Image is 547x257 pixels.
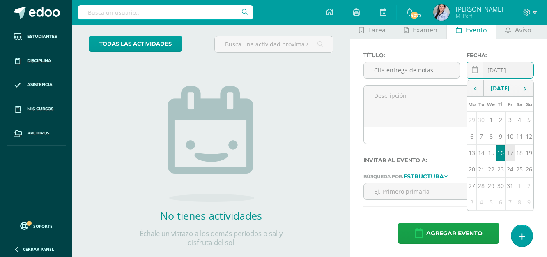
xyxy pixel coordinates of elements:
[364,183,533,199] input: Ej. Primero primaria
[477,145,486,161] td: 14
[486,161,496,178] td: 22
[467,52,534,58] label: Fecha:
[506,161,515,178] td: 24
[524,161,534,178] td: 26
[78,5,253,19] input: Busca un usuario...
[129,229,293,247] p: Échale un vistazo a los demás períodos o sal y disfruta del sol
[506,178,515,194] td: 31
[477,161,486,178] td: 21
[506,145,515,161] td: 17
[27,106,53,112] span: Mis cursos
[403,173,448,179] a: Estructura
[524,194,534,211] td: 9
[129,208,293,222] h2: No tienes actividades
[496,145,506,161] td: 16
[496,128,506,145] td: 9
[403,173,444,180] strong: Estructura
[27,81,53,88] span: Asistencia
[486,128,496,145] td: 8
[395,19,446,39] a: Examen
[364,62,460,78] input: Título
[23,246,54,252] span: Cerrar panel
[524,112,534,128] td: 5
[515,194,524,211] td: 8
[506,194,515,211] td: 7
[496,161,506,178] td: 23
[515,178,524,194] td: 1
[363,174,403,179] span: Búsqueda por:
[447,19,496,39] a: Evento
[467,62,533,78] input: Fecha de entrega
[484,80,517,97] td: [DATE]
[506,112,515,128] td: 3
[515,97,524,112] th: Sa
[363,157,534,163] label: Invitar al evento a:
[7,49,66,73] a: Disciplina
[413,20,437,40] span: Examen
[524,178,534,194] td: 2
[433,4,450,21] img: 21996f1dc71bbb98302dcc9716dc5632.png
[515,112,524,128] td: 4
[524,97,534,112] th: Su
[506,128,515,145] td: 10
[7,121,66,146] a: Archivos
[477,97,486,112] th: Tu
[7,97,66,121] a: Mis cursos
[398,223,499,244] button: Agregar evento
[7,25,66,49] a: Estudiantes
[33,223,53,229] span: Soporte
[456,12,503,19] span: Mi Perfil
[477,128,486,145] td: 7
[363,52,460,58] label: Título:
[515,20,531,40] span: Aviso
[524,145,534,161] td: 19
[467,112,476,128] td: 29
[467,194,476,211] td: 3
[496,194,506,211] td: 6
[486,194,496,211] td: 5
[89,36,182,52] a: todas las Actividades
[524,128,534,145] td: 12
[477,194,486,211] td: 4
[496,178,506,194] td: 30
[496,97,506,112] th: Th
[515,161,524,178] td: 25
[350,19,395,39] a: Tarea
[477,178,486,194] td: 28
[477,112,486,128] td: 30
[27,33,57,40] span: Estudiantes
[467,145,476,161] td: 13
[486,145,496,161] td: 15
[215,36,333,52] input: Busca una actividad próxima aquí...
[27,58,51,64] span: Disciplina
[466,20,487,40] span: Evento
[27,130,49,137] span: Archivos
[486,112,496,128] td: 1
[506,97,515,112] th: Fr
[496,19,540,39] a: Aviso
[496,112,506,128] td: 2
[467,178,476,194] td: 27
[410,11,419,20] span: 4077
[515,128,524,145] td: 11
[467,128,476,145] td: 6
[486,178,496,194] td: 29
[7,73,66,97] a: Asistencia
[168,86,254,202] img: no_activities.png
[456,5,503,13] span: [PERSON_NAME]
[467,97,476,112] th: Mo
[467,161,476,178] td: 20
[486,97,496,112] th: We
[515,145,524,161] td: 18
[368,20,386,40] span: Tarea
[426,223,483,243] span: Agregar evento
[10,220,62,231] a: Soporte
